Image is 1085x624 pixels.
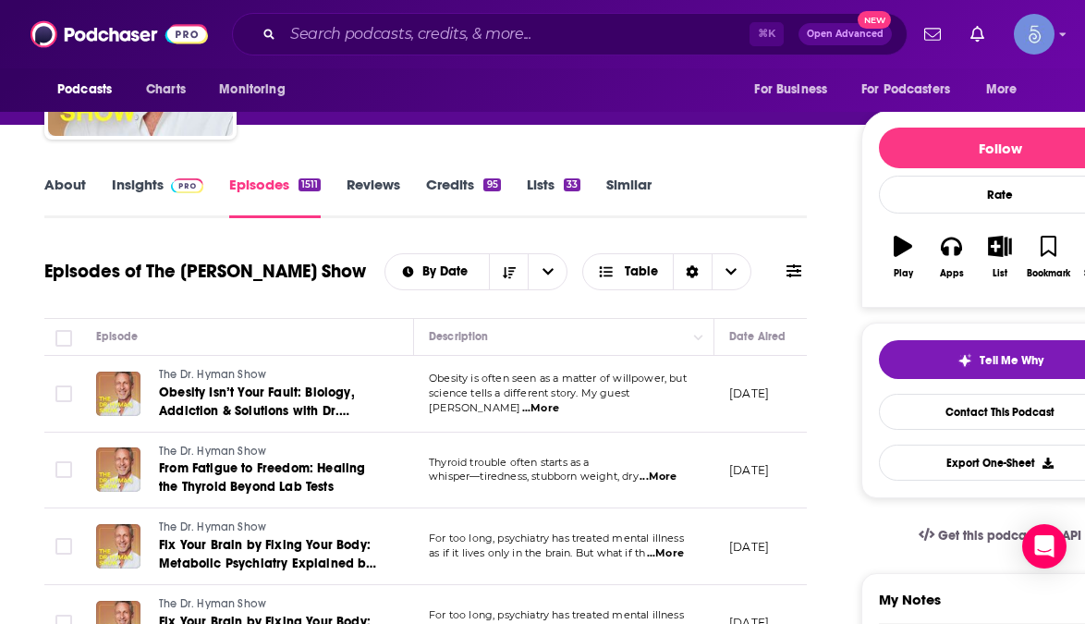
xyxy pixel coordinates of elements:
img: Podchaser - Follow, Share and Rate Podcasts [30,17,208,52]
p: [DATE] [729,385,769,401]
span: The Dr. Hyman Show [159,445,266,458]
span: From Fatigue to Freedom: Healing the Thyroid Beyond Lab Tests [159,460,365,495]
span: Get this podcast via API [938,528,1081,544]
span: Toggle select row [55,538,72,555]
span: Obesity is often seen as a matter of willpower, but [429,372,687,385]
span: Monitoring [219,77,285,103]
a: The Dr. Hyman Show [159,520,381,536]
span: Podcasts [57,77,112,103]
p: [DATE] [729,539,769,555]
button: List [976,224,1024,290]
span: Table [625,265,658,278]
button: Sort Direction [489,254,528,289]
div: 33 [564,178,580,191]
span: By Date [422,265,474,278]
span: Logged in as Spiral5-G1 [1014,14,1055,55]
span: ⌘ K [750,22,784,46]
span: Tell Me Why [980,353,1043,368]
a: Lists33 [527,176,580,218]
span: Open Advanced [807,30,884,39]
a: About [44,176,86,218]
button: Choose View [582,253,751,290]
div: Description [429,325,488,348]
img: tell me why sparkle [957,353,972,368]
div: Apps [940,268,964,279]
span: New [858,11,891,29]
span: For Podcasters [861,77,950,103]
a: InsightsPodchaser Pro [112,176,203,218]
span: ...More [522,401,559,416]
span: Thyroid trouble often starts as a [429,456,590,469]
button: Show profile menu [1014,14,1055,55]
div: List [993,268,1007,279]
a: The Dr. Hyman Show [159,444,381,460]
img: User Profile [1014,14,1055,55]
button: Apps [927,224,975,290]
div: Sort Direction [673,254,712,289]
span: Fix Your Brain by Fixing Your Body: Metabolic Psychiatry Explained by [PERSON_NAME] [159,537,376,590]
span: as if it lives only in the brain. But what if th [429,546,645,559]
div: Bookmark [1027,268,1070,279]
a: Charts [134,72,197,107]
button: Play [879,224,927,290]
div: 95 [483,178,500,191]
h1: Episodes of The [PERSON_NAME] Show [44,260,366,283]
div: Open Intercom Messenger [1022,524,1067,569]
a: Show notifications dropdown [963,18,992,50]
div: Date Aired [729,325,786,348]
span: The Dr. Hyman Show [159,368,266,381]
a: Episodes1511 [229,176,321,218]
span: For too long, psychiatry has treated mental illness [429,608,684,621]
input: Search podcasts, credits, & more... [283,19,750,49]
a: Reviews [347,176,400,218]
a: Similar [606,176,652,218]
button: open menu [44,72,136,107]
span: ...More [640,470,677,484]
span: For Business [754,77,827,103]
button: Open AdvancedNew [799,23,892,45]
span: Obesity Isn’t Your Fault: Biology, Addiction & Solutions with Dr. [PERSON_NAME] [159,385,355,437]
div: Episode [96,325,138,348]
img: Podchaser Pro [171,178,203,193]
button: open menu [849,72,977,107]
a: The Dr. Hyman Show [159,596,381,613]
h2: Choose List sort [384,253,568,290]
span: Toggle select row [55,461,72,478]
a: The Dr. Hyman Show [159,367,381,384]
button: Column Actions [688,326,710,349]
a: From Fatigue to Freedom: Healing the Thyroid Beyond Lab Tests [159,459,381,496]
a: Obesity Isn’t Your Fault: Biology, Addiction & Solutions with Dr. [PERSON_NAME] [159,384,381,421]
div: Search podcasts, credits, & more... [232,13,908,55]
button: Bookmark [1024,224,1072,290]
button: open menu [206,72,309,107]
span: More [986,77,1018,103]
span: ...More [647,546,684,561]
span: whisper—tiredness, stubborn weight, dry [429,470,639,483]
a: Fix Your Brain by Fixing Your Body: Metabolic Psychiatry Explained by [PERSON_NAME] [159,536,381,573]
div: 1511 [299,178,321,191]
span: The Dr. Hyman Show [159,597,266,610]
span: The Dr. Hyman Show [159,520,266,533]
button: open menu [741,72,850,107]
button: open menu [973,72,1041,107]
button: open menu [385,265,490,278]
span: science tells a different story. My guest [PERSON_NAME] [429,386,629,414]
div: Play [894,268,913,279]
a: Credits95 [426,176,500,218]
button: open menu [528,254,567,289]
span: For too long, psychiatry has treated mental illness [429,532,684,544]
span: Toggle select row [55,385,72,402]
a: Show notifications dropdown [917,18,948,50]
p: [DATE] [729,462,769,478]
span: Charts [146,77,186,103]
